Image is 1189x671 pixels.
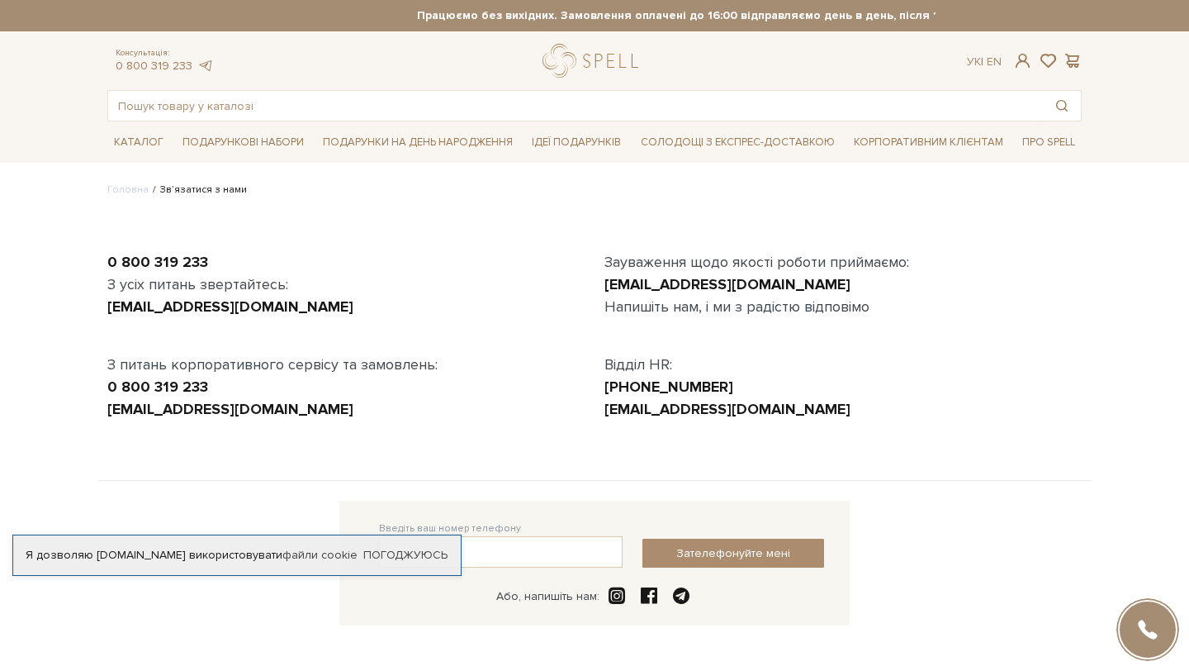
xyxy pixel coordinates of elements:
span: Про Spell [1016,130,1082,155]
a: Головна [107,183,149,196]
div: Або, напишіть нам: [496,589,599,604]
a: файли cookie [282,548,358,562]
span: Ідеї подарунків [525,130,628,155]
button: Зателефонуйте мені [642,539,824,568]
a: [PHONE_NUMBER] [604,378,733,396]
a: 0 800 319 233 [107,378,208,396]
a: 0 800 319 233 [107,253,208,271]
div: Я дозволяю [DOMAIN_NAME] використовувати [13,548,461,563]
a: [EMAIL_ADDRESS][DOMAIN_NAME] [604,400,850,418]
div: З усіх питань звертайтесь: З питань корпоративного сервісу та замовлень: [97,251,594,421]
a: telegram [197,59,213,73]
div: Зауваження щодо якості роботи приймаємо: Напишіть нам, і ми з радістю відповімо Відділ HR: [594,251,1092,421]
span: Каталог [107,130,170,155]
span: Подарункові набори [176,130,310,155]
button: Пошук товару у каталозі [1043,91,1081,121]
span: Подарунки на День народження [316,130,519,155]
a: En [987,55,1002,69]
a: [EMAIL_ADDRESS][DOMAIN_NAME] [107,297,353,316]
input: Пошук товару у каталозі [108,91,1043,121]
span: Консультація: [116,48,213,59]
div: Ук [967,55,1002,69]
a: logo [542,44,646,78]
a: Погоджуюсь [363,548,448,563]
a: 0 800 319 233 [116,59,192,73]
li: Зв’язатися з нами [149,183,247,197]
label: Введіть ваш номер телефону [379,521,521,536]
a: [EMAIL_ADDRESS][DOMAIN_NAME] [107,400,353,418]
a: [EMAIL_ADDRESS][DOMAIN_NAME] [604,275,850,293]
a: Корпоративним клієнтам [847,128,1010,156]
a: Солодощі з експрес-доставкою [634,128,841,156]
span: | [981,55,983,69]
